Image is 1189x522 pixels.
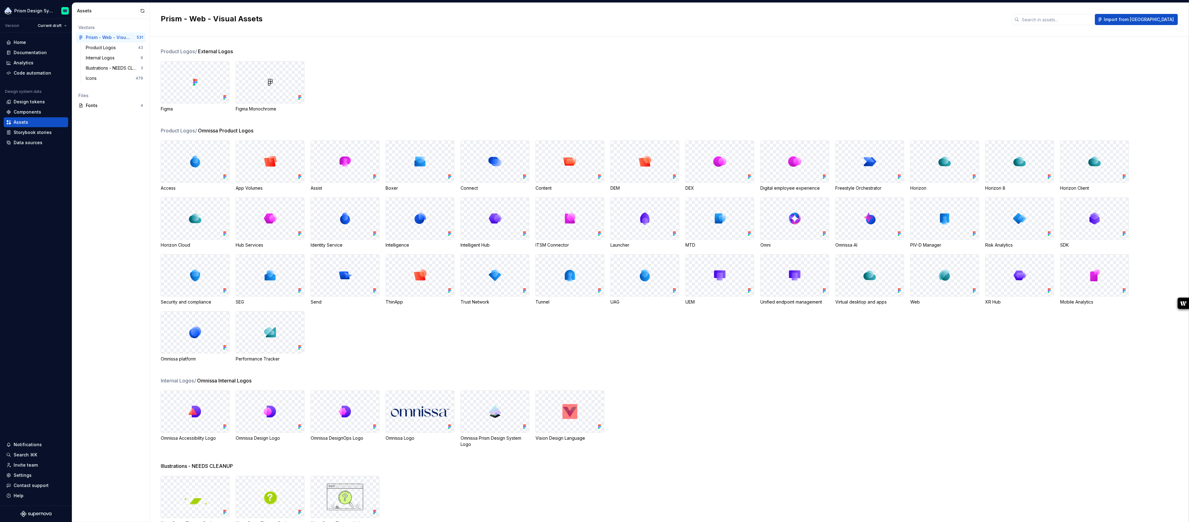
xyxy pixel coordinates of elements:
[835,185,904,191] div: Freestyle Orchestrator
[136,76,143,81] div: 479
[161,435,229,441] div: Omnissa Accessibility Logo
[161,14,1004,24] h2: Prism - Web - Visual Assets
[835,299,904,305] div: Virtual desktop and apps
[14,119,28,125] div: Assets
[461,242,529,248] div: Intelligent Hub
[14,99,45,105] div: Design tokens
[835,242,904,248] div: Omnissa AI
[35,21,69,30] button: Current draft
[985,242,1054,248] div: Risk Analytics
[236,356,304,362] div: Performance Tracker
[161,377,196,384] span: Internal Logos
[194,377,196,384] span: /
[4,58,68,68] a: Analytics
[610,242,679,248] div: Launcher
[161,48,197,55] span: Product Logos
[4,107,68,117] a: Components
[910,242,979,248] div: PIV-D Manager
[86,102,141,109] div: Fonts
[14,442,42,448] div: Notifications
[198,127,253,134] span: Omnissa Product Logos
[760,299,829,305] div: Unified endpoint management
[161,185,229,191] div: Access
[311,299,379,305] div: Send
[1019,14,1092,25] input: Search in assets...
[161,127,197,134] span: Product Logos
[236,299,304,305] div: SEG
[236,185,304,191] div: App Volumes
[14,50,47,56] div: Documentation
[83,73,146,83] a: Icons479
[14,493,24,499] div: Help
[38,23,62,28] span: Current draft
[4,460,68,470] a: Invite team
[78,24,143,31] div: Vectors
[236,106,304,112] div: Figma Monochrome
[685,299,754,305] div: UEM
[236,242,304,248] div: Hub Services
[141,66,143,71] div: 3
[76,101,146,110] a: Fonts4
[14,140,42,146] div: Data sources
[161,356,229,362] div: Omnissa platform
[386,299,454,305] div: ThinApp
[461,435,529,447] div: Omnissa Prism Design System Logo
[4,48,68,58] a: Documentation
[14,482,49,489] div: Contact support
[1060,185,1129,191] div: Horizon Client
[20,511,51,517] svg: Supernova Logo
[161,242,229,248] div: Horizon Cloud
[1060,299,1129,305] div: Mobile Analytics
[86,75,99,81] div: Icons
[78,93,143,99] div: Files
[14,8,54,14] div: Prism Design System
[14,70,51,76] div: Code automation
[985,185,1054,191] div: Horizon 8
[161,299,229,305] div: Security and compliance
[138,45,143,50] div: 43
[137,35,143,40] div: 531
[86,65,141,71] div: Illustrations - NEEDS CLEANUP
[1104,16,1174,23] span: Import from [GEOGRAPHIC_DATA]
[311,435,379,441] div: Omnissa DesignOps Logo
[4,491,68,501] button: Help
[83,43,146,53] a: Product Logos43
[760,185,829,191] div: Digital employee experience
[14,129,52,136] div: Storybook stories
[14,452,37,458] div: Search ⌘K
[4,450,68,460] button: Search ⌘K
[161,462,233,470] span: Illustrations - NEEDS CLEANUP
[386,242,454,248] div: Intelligence
[86,55,117,61] div: Internal Logos
[197,377,251,384] span: Omnissa Internal Logos
[5,89,42,94] div: Design system data
[195,127,197,134] span: /
[4,97,68,107] a: Design tokens
[236,435,304,441] div: Omnissa Design Logo
[83,63,146,73] a: Illustrations - NEEDS CLEANUP3
[141,55,143,60] div: 6
[195,48,197,54] span: /
[4,481,68,490] button: Contact support
[14,462,38,468] div: Invite team
[14,109,41,115] div: Components
[14,39,26,45] div: Home
[4,68,68,78] a: Code automation
[4,470,68,480] a: Settings
[311,185,379,191] div: Assist
[61,7,69,15] img: Emiliano Rodriguez
[610,299,679,305] div: UAG
[76,32,146,42] a: Prism - Web - Visual Assets531
[4,440,68,450] button: Notifications
[461,185,529,191] div: Connect
[535,185,604,191] div: Content
[610,185,679,191] div: DEM
[14,472,32,478] div: Settings
[141,103,143,108] div: 4
[386,435,454,441] div: Omnissa Logo
[77,8,138,14] div: Assets
[4,127,68,137] a: Storybook stories
[311,242,379,248] div: Identity Service
[161,106,229,112] div: Figma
